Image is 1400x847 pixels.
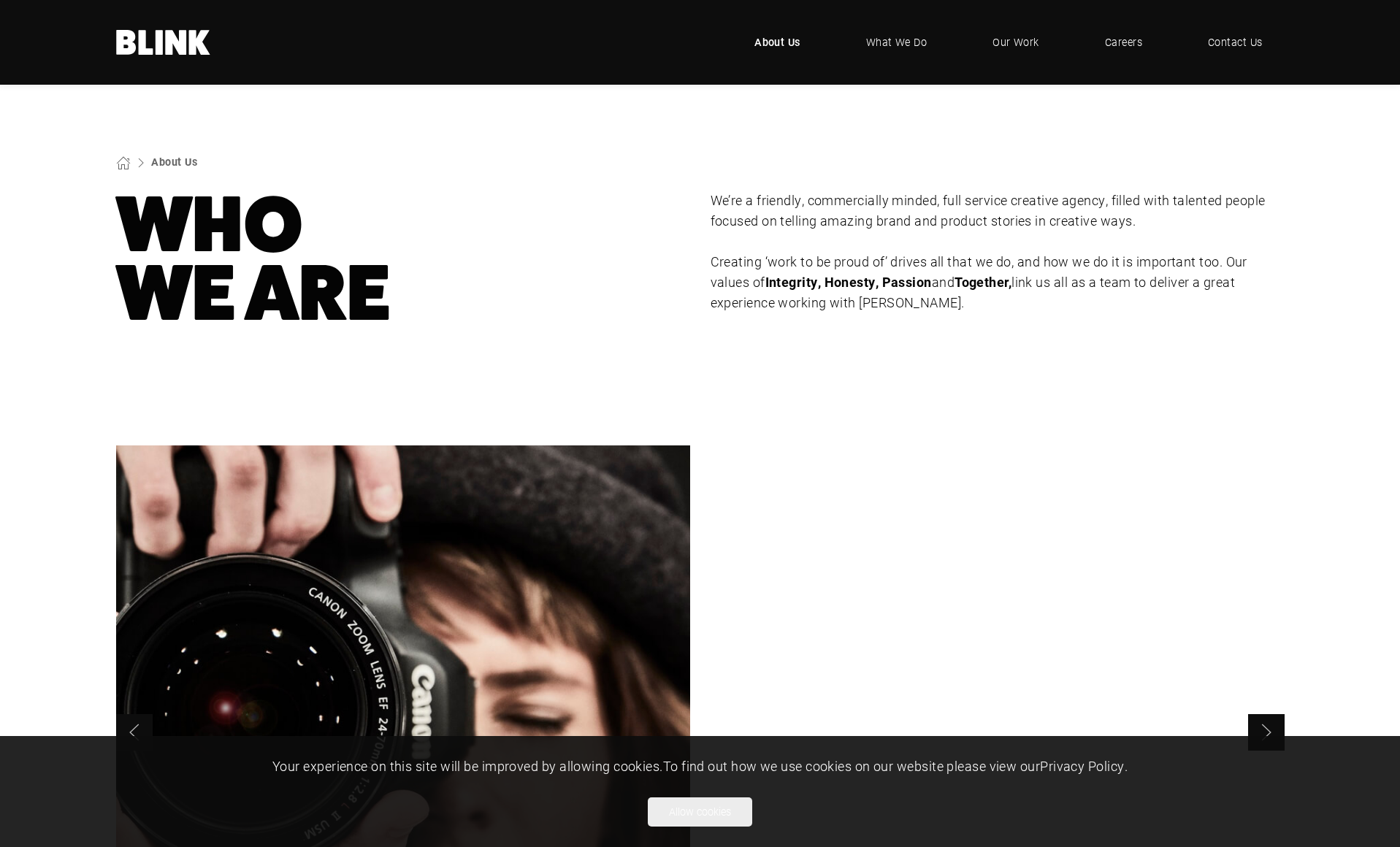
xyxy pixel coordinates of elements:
span: Careers [1105,34,1142,50]
a: Home [116,30,211,55]
button: Allow cookies [648,797,752,827]
strong: Integrity, Honesty, Passion [765,273,932,291]
span: Our Work [992,34,1039,50]
p: Creating ‘work to be proud of’ drives all that we do, and how we do it is important too. Our valu... [711,252,1285,313]
a: Contact Us [1186,20,1285,64]
h1: Who We Are [116,191,690,328]
p: We’re a friendly, commercially minded, full service creative agency, filled with talented people ... [711,191,1285,231]
a: Our Work [971,20,1061,64]
a: What We Do [844,20,949,64]
span: Contact Us [1208,34,1263,50]
a: Privacy Policy [1040,757,1124,775]
a: Next slide [1248,714,1285,751]
strong: Together, [955,273,1011,291]
a: About Us [732,20,822,64]
a: Previous slide [116,714,153,751]
span: What We Do [866,34,927,50]
span: About Us [754,34,800,50]
a: Careers [1083,20,1164,64]
a: About Us [151,155,197,169]
span: Your experience on this site will be improved by allowing cookies. To find out how we use cookies... [272,757,1128,775]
